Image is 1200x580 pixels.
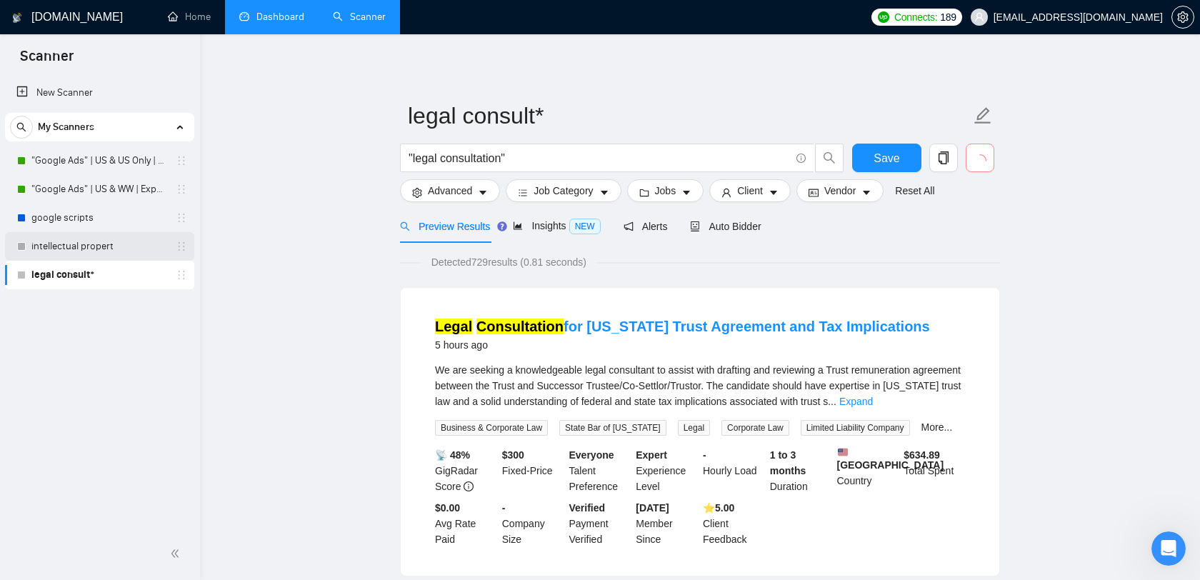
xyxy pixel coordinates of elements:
div: Member Since [633,500,700,547]
span: Jobs [655,183,676,199]
span: holder [176,184,187,195]
b: - [502,502,506,514]
b: [GEOGRAPHIC_DATA] [837,447,944,471]
div: Tooltip anchor [496,220,509,233]
span: State Bar of [US_STATE] [559,420,666,436]
span: holder [176,269,187,281]
img: logo [12,6,22,29]
div: Client Feedback [700,500,767,547]
span: 189 [940,9,956,25]
div: Duration [767,447,834,494]
span: search [400,221,410,231]
img: 🇺🇸 [838,447,848,457]
div: Company Size [499,500,566,547]
img: upwork-logo.png [878,11,889,23]
div: Talent Preference [566,447,634,494]
span: robot [690,221,700,231]
span: caret-down [681,187,691,198]
span: ... [828,396,836,407]
span: Auto Bidder [690,221,761,232]
a: Reset All [895,183,934,199]
a: searchScanner [333,11,386,23]
input: Scanner name... [408,98,971,134]
span: search [11,122,32,132]
span: Corporate Law [721,420,789,436]
span: Limited Liability Company [801,420,910,436]
a: intellectual propert [31,232,167,261]
span: folder [639,187,649,198]
button: copy [929,144,958,172]
span: Scanner [9,46,85,76]
b: $0.00 [435,502,460,514]
button: idcardVendorcaret-down [796,179,884,202]
span: holder [176,212,187,224]
a: Legal Consultationfor [US_STATE] Trust Agreement and Tax Implications [435,319,930,334]
div: Fixed-Price [499,447,566,494]
span: copy [930,151,957,164]
a: "Google Ads" | US & US Only | Expert [31,146,167,175]
div: Payment Verified [566,500,634,547]
button: Save [852,144,921,172]
span: Business & Corporate Law [435,420,548,436]
a: "Google Ads" | US & WW | Expert [31,175,167,204]
li: New Scanner [5,79,194,107]
b: $ 300 [502,449,524,461]
div: Hourly Load [700,447,767,494]
span: area-chart [513,221,523,231]
span: search [816,151,843,164]
button: search [10,116,33,139]
div: We are seeking a knowledgeable legal consultant to assist with drafting and reviewing a Trust rem... [435,362,965,409]
b: [DATE] [636,502,669,514]
div: Total Spent [901,447,968,494]
li: My Scanners [5,113,194,289]
span: edit [974,106,992,125]
span: bars [518,187,528,198]
div: Experience Level [633,447,700,494]
span: user [974,12,984,22]
span: caret-down [769,187,779,198]
span: Job Category [534,183,593,199]
span: user [721,187,731,198]
b: Verified [569,502,606,514]
b: $ 634.89 [904,449,940,461]
a: More... [921,421,953,433]
span: Vendor [824,183,856,199]
span: Legal [678,420,710,436]
span: Detected 729 results (0.81 seconds) [421,254,596,270]
span: Preview Results [400,221,490,232]
span: holder [176,155,187,166]
b: Everyone [569,449,614,461]
span: Alerts [624,221,668,232]
span: Insights [513,220,600,231]
span: Connects: [894,9,937,25]
span: My Scanners [38,113,94,141]
div: Country [834,447,901,494]
span: idcard [809,187,819,198]
span: Advanced [428,183,472,199]
button: setting [1171,6,1194,29]
button: settingAdvancedcaret-down [400,179,500,202]
b: - [703,449,706,461]
a: google scripts [31,204,167,232]
span: caret-down [861,187,871,198]
span: notification [624,221,634,231]
mark: Consultation [476,319,564,334]
input: Search Freelance Jobs... [409,149,790,167]
span: caret-down [478,187,488,198]
b: ⭐️ 5.00 [703,502,734,514]
a: setting [1171,11,1194,23]
button: search [815,144,844,172]
a: New Scanner [16,79,183,107]
button: barsJob Categorycaret-down [506,179,621,202]
div: GigRadar Score [432,447,499,494]
span: info-circle [796,154,806,163]
span: caret-down [599,187,609,198]
span: info-circle [464,481,474,491]
b: Expert [636,449,667,461]
span: NEW [569,219,601,234]
span: setting [412,187,422,198]
span: double-left [170,546,184,561]
a: legal consult* [31,261,167,289]
a: Expand [839,396,873,407]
